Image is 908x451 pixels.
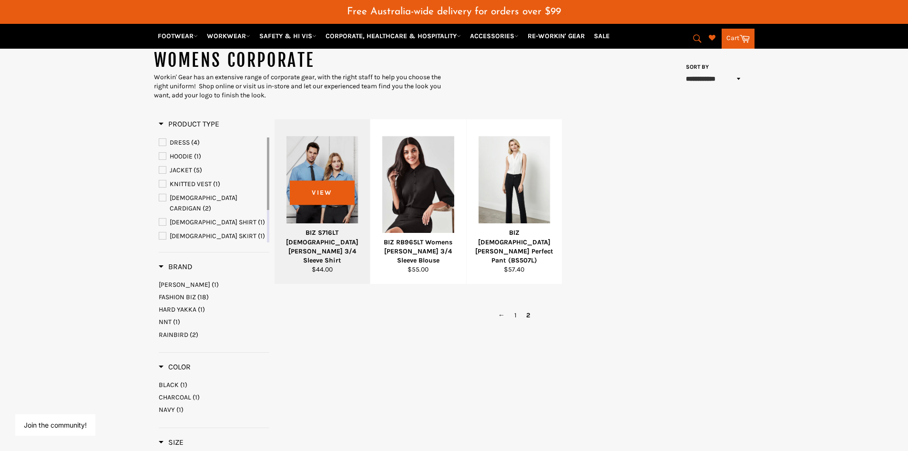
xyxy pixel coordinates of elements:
a: CHARCOAL [159,393,269,402]
span: Free Australia-wide delivery for orders over $99 [347,7,561,17]
span: Product Type [159,119,219,128]
h1: WOMENS CORPORATE [154,49,454,73]
span: (1) [173,318,180,326]
a: 1 [510,308,521,322]
span: 2 [521,308,535,322]
span: BLACK [159,381,179,389]
a: SAFETY & HI VIS [255,28,320,44]
span: (1) [194,152,201,160]
span: DRESS [170,138,190,147]
span: (1) [258,232,265,240]
div: BIZ [DEMOGRAPHIC_DATA] [PERSON_NAME] Perfect Pant (BS507L) [472,228,556,265]
a: RAINBIRD [159,330,269,339]
a: NAVY [159,405,269,414]
a: KNITTED VEST [159,179,265,189]
span: [DEMOGRAPHIC_DATA] SHIRT [170,218,256,226]
span: NAVY [159,406,175,414]
span: [DEMOGRAPHIC_DATA] SKIRT [170,232,256,240]
a: BIZ S716LT Ladies Ellison 3/4 Sleeve ShirtBIZ S716LT [DEMOGRAPHIC_DATA] [PERSON_NAME] 3/4 Sleeve ... [274,119,370,284]
span: (2) [203,204,211,212]
a: SALE [590,28,613,44]
a: LADIES SKIRT [159,231,265,241]
span: Size [159,438,184,447]
a: ← [493,308,510,322]
span: [DEMOGRAPHIC_DATA] CARDIGAN [170,194,237,212]
a: HOODIE [159,151,265,162]
span: KNITTED VEST [170,180,212,188]
label: Sort by [683,63,709,71]
span: (1) [212,281,219,289]
h3: Color [159,362,191,372]
a: BIZ RB965LT Womens Lucy 3/4 Sleeve BlouseBIZ RB965LT Womens [PERSON_NAME] 3/4 Sleeve Blouse$55.00 [370,119,466,284]
a: DRESS [159,137,265,148]
div: BIZ S716LT [DEMOGRAPHIC_DATA] [PERSON_NAME] 3/4 Sleeve Shirt [280,228,364,265]
span: JACKET [170,166,192,174]
span: (18) [197,293,209,301]
span: HARD YAKKA [159,305,196,314]
div: Workin' Gear has an extensive range of corporate gear, with the right staff to help you choose th... [154,73,454,100]
a: ACCESSORIES [466,28,522,44]
a: CORPORATE, HEALTHCARE & HOSPITALITY [322,28,465,44]
span: (1) [176,406,184,414]
a: BLACK [159,380,269,389]
div: BIZ RB965LT Womens [PERSON_NAME] 3/4 Sleeve Blouse [377,238,460,265]
span: NNT [159,318,172,326]
a: RE-WORKIN' GEAR [524,28,589,44]
a: FOOTWEAR [154,28,202,44]
a: NNT [159,317,269,326]
a: FASHION BIZ [159,293,269,302]
button: Join the community! [24,421,87,429]
span: (1) [258,218,265,226]
a: JACKET [159,165,265,176]
span: [PERSON_NAME] [159,281,210,289]
span: (1) [193,393,200,401]
h3: Size [159,438,184,447]
h3: Product Type [159,119,219,129]
h3: Brand [159,262,193,272]
a: LADIES SHIRT [159,217,265,228]
span: (1) [198,305,205,314]
a: HARD YAKKA [159,305,269,314]
span: RAINBIRD [159,331,188,339]
span: FASHION BIZ [159,293,196,301]
a: BISLEY [159,280,269,289]
span: (1) [180,381,187,389]
a: BIZ Ladies Kate Perfect Pant (BS507L)BIZ [DEMOGRAPHIC_DATA] [PERSON_NAME] Perfect Pant (BS507L)$5... [466,119,562,284]
span: (1) [213,180,220,188]
span: (4) [191,138,200,147]
span: HOODIE [170,152,193,160]
span: (5) [194,166,202,174]
a: LADIES CARDIGAN [159,193,265,214]
span: (2) [190,331,198,339]
a: Cart [722,29,755,49]
a: WORKWEAR [203,28,254,44]
span: CHARCOAL [159,393,191,401]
